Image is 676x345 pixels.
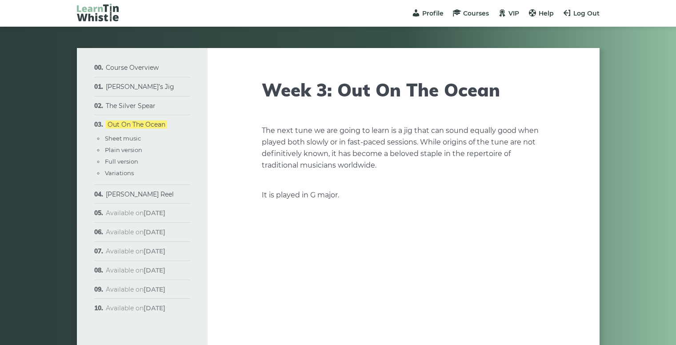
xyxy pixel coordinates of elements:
[262,189,545,201] p: It is played in G major.
[106,247,165,255] span: Available on
[106,120,167,128] a: Out On The Ocean
[105,169,134,177] a: Variations
[563,9,600,17] a: Log Out
[144,285,165,293] strong: [DATE]
[106,266,165,274] span: Available on
[105,146,142,153] a: Plain version
[105,158,138,165] a: Full version
[144,209,165,217] strong: [DATE]
[105,135,141,142] a: Sheet music
[144,228,165,236] strong: [DATE]
[144,304,165,312] strong: [DATE]
[262,79,545,100] h1: Week 3: Out On The Ocean
[106,209,165,217] span: Available on
[144,266,165,274] strong: [DATE]
[106,102,156,110] a: The Silver Spear
[144,247,165,255] strong: [DATE]
[573,9,600,17] span: Log Out
[106,64,159,72] a: Course Overview
[422,9,444,17] span: Profile
[539,9,554,17] span: Help
[106,285,165,293] span: Available on
[528,9,554,17] a: Help
[106,83,174,91] a: [PERSON_NAME]’s Jig
[106,228,165,236] span: Available on
[452,9,489,17] a: Courses
[463,9,489,17] span: Courses
[412,9,444,17] a: Profile
[498,9,519,17] a: VIP
[106,304,165,312] span: Available on
[106,190,174,198] a: [PERSON_NAME] Reel
[262,125,545,171] p: The next tune we are going to learn is a jig that can sound equally good when played both slowly ...
[508,9,519,17] span: VIP
[77,4,119,21] img: LearnTinWhistle.com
